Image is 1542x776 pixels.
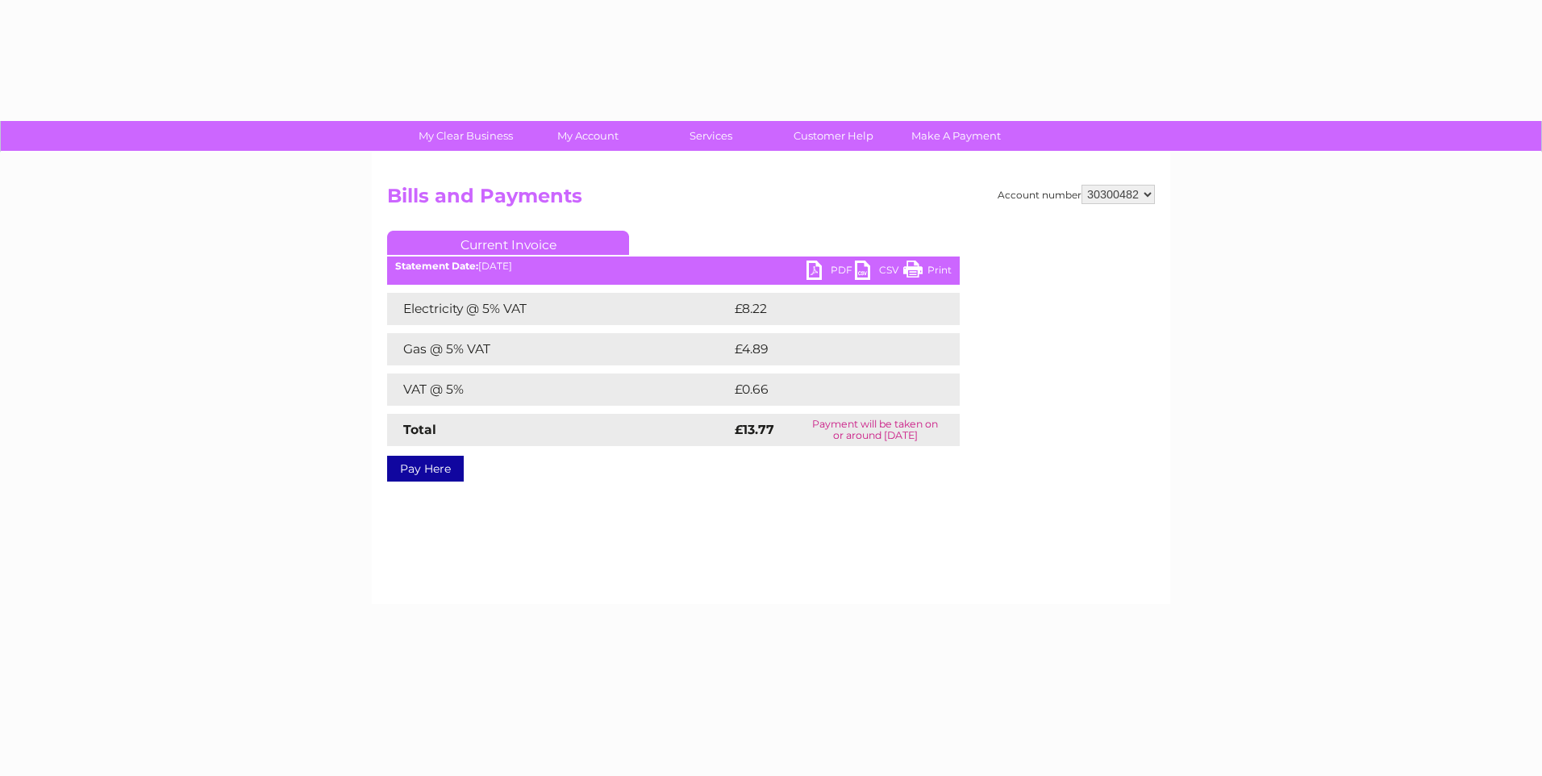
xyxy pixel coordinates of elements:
strong: £13.77 [735,422,774,437]
td: Payment will be taken on or around [DATE] [790,414,960,446]
a: My Clear Business [399,121,532,151]
td: Electricity @ 5% VAT [387,293,731,325]
a: Pay Here [387,456,464,482]
h2: Bills and Payments [387,185,1155,215]
a: Make A Payment [890,121,1023,151]
td: £8.22 [731,293,922,325]
td: Gas @ 5% VAT [387,333,731,365]
td: £0.66 [731,373,923,406]
a: PDF [806,261,855,284]
td: £4.89 [731,333,923,365]
a: Services [644,121,777,151]
a: Current Invoice [387,231,629,255]
strong: Total [403,422,436,437]
a: Customer Help [767,121,900,151]
td: VAT @ 5% [387,373,731,406]
a: CSV [855,261,903,284]
b: Statement Date: [395,260,478,272]
a: Print [903,261,952,284]
div: [DATE] [387,261,960,272]
div: Account number [998,185,1155,204]
a: My Account [522,121,655,151]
